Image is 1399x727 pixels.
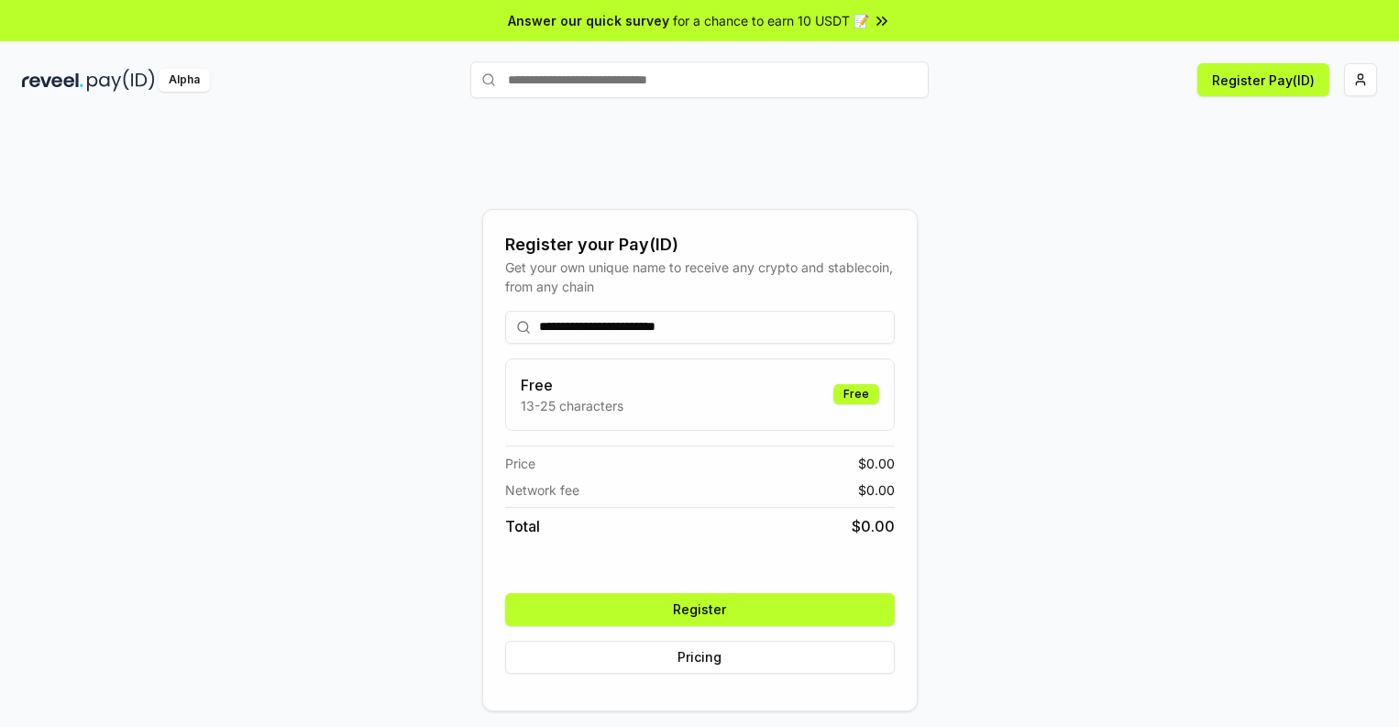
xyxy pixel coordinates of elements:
[159,69,210,92] div: Alpha
[22,69,83,92] img: reveel_dark
[521,396,623,415] p: 13-25 characters
[505,515,540,537] span: Total
[505,232,895,258] div: Register your Pay(ID)
[858,454,895,473] span: $ 0.00
[508,11,669,30] span: Answer our quick survey
[673,11,869,30] span: for a chance to earn 10 USDT 📝
[1197,63,1329,96] button: Register Pay(ID)
[505,593,895,626] button: Register
[505,454,535,473] span: Price
[87,69,155,92] img: pay_id
[505,641,895,674] button: Pricing
[505,258,895,296] div: Get your own unique name to receive any crypto and stablecoin, from any chain
[858,480,895,500] span: $ 0.00
[852,515,895,537] span: $ 0.00
[505,480,579,500] span: Network fee
[833,384,879,404] div: Free
[521,374,623,396] h3: Free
